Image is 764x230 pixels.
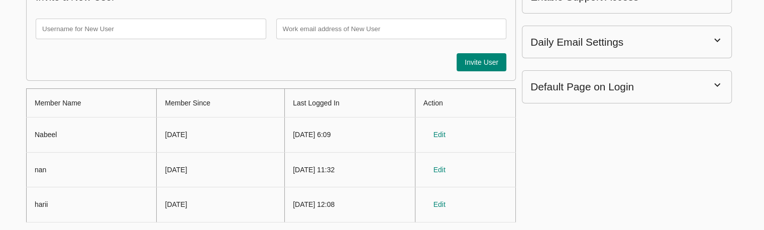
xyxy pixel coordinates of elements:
[157,118,285,153] td: [DATE]
[26,88,516,222] table: simple table
[157,89,285,118] th: Member Since
[27,152,157,187] td: nan
[427,164,452,176] span: Edit
[423,126,456,144] button: Edit
[27,187,157,222] td: harii
[285,187,415,222] td: [DATE] 12:08
[530,35,623,50] div: Daily Email Settings
[427,129,452,141] span: Edit
[285,152,415,187] td: [DATE] 11:32
[27,118,157,153] td: Nabeel
[157,187,285,222] td: [DATE]
[276,19,507,39] input: Work email address of New User
[27,89,157,118] th: Member Name
[423,195,456,214] button: Edit
[457,53,506,72] button: Invite User
[285,89,415,118] th: Last Logged In
[285,118,415,153] td: [DATE] 6:09
[415,89,515,118] th: Action
[427,198,452,211] span: Edit
[423,161,456,179] button: Edit
[530,79,634,94] div: Default Page on Login
[465,56,498,69] span: Invite User
[36,19,266,39] input: Username for New User
[157,152,285,187] td: [DATE]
